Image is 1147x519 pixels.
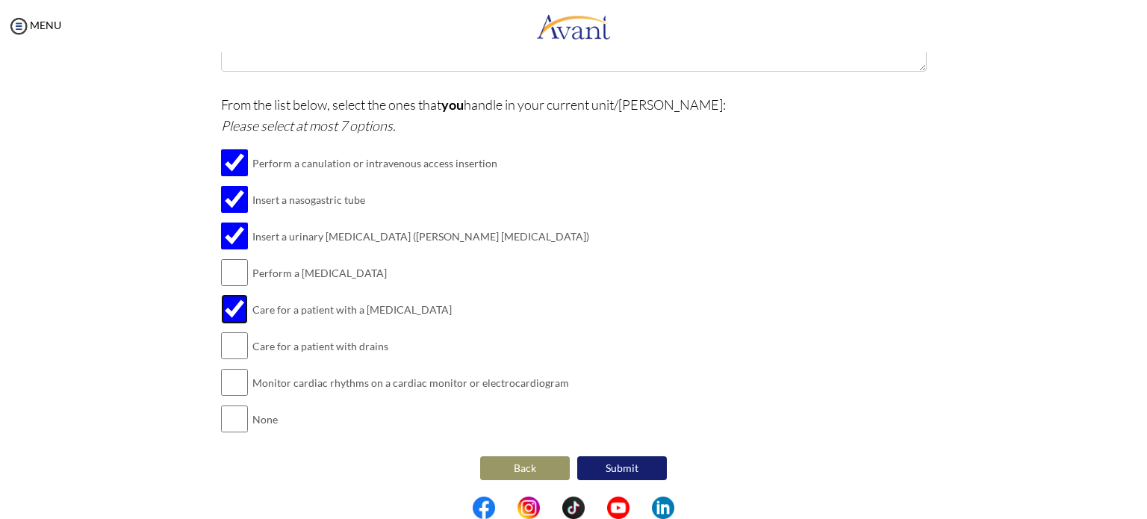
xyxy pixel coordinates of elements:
[480,456,570,480] button: Back
[252,218,589,255] td: Insert a urinary [MEDICAL_DATA] ([PERSON_NAME] [MEDICAL_DATA])
[252,401,589,438] td: None
[252,181,589,218] td: Insert a nasogastric tube
[221,94,927,136] p: From the list below, select the ones that handle in your current unit/[PERSON_NAME]:
[7,15,30,37] img: icon-menu.png
[252,255,589,291] td: Perform a [MEDICAL_DATA]
[585,497,607,519] img: blank.png
[473,497,495,519] img: fb.png
[252,291,589,328] td: Care for a patient with a [MEDICAL_DATA]
[630,497,652,519] img: blank.png
[252,328,589,364] td: Care for a patient with drains
[441,96,464,113] b: you
[252,145,589,181] td: Perform a canulation or intravenous access insertion
[536,4,611,49] img: logo.png
[252,364,589,401] td: Monitor cardiac rhythms on a cardiac monitor or electrocardiogram
[562,497,585,519] img: tt.png
[7,19,61,31] a: MENU
[495,497,517,519] img: blank.png
[517,497,540,519] img: in.png
[577,456,667,480] button: Submit
[652,497,674,519] img: li.png
[607,497,630,519] img: yt.png
[221,117,396,134] i: Please select at most 7 options.
[540,497,562,519] img: blank.png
